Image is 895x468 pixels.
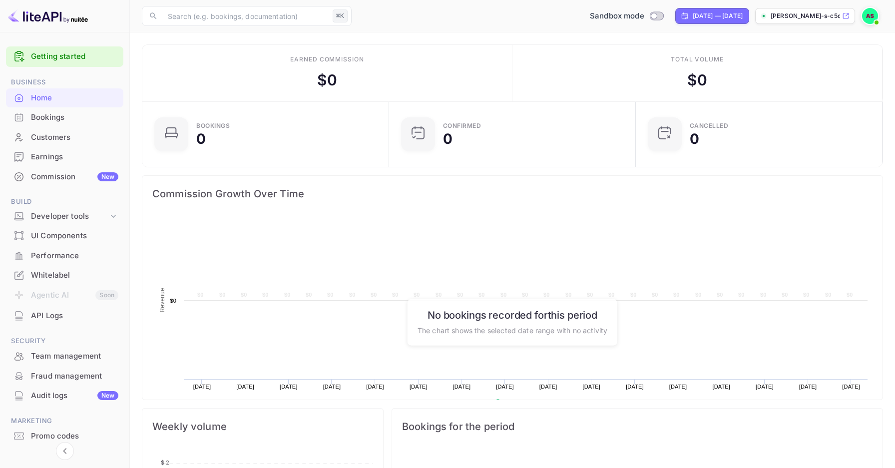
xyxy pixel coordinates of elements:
div: Developer tools [31,211,108,222]
div: $ 0 [687,69,707,91]
div: Bookings [6,108,123,127]
div: Confirmed [443,123,481,129]
tspan: $ 2 [161,459,169,466]
a: API Logs [6,306,123,325]
div: Whitelabel [6,266,123,285]
div: CANCELLED [690,123,729,129]
div: Audit logsNew [6,386,123,406]
div: Fraud management [6,367,123,386]
div: Customers [6,128,123,147]
text: [DATE] [366,384,384,390]
div: Getting started [6,46,123,67]
text: [DATE] [799,384,817,390]
div: [DATE] — [DATE] [693,11,743,20]
div: Fraud management [31,371,118,382]
div: Switch to Production mode [586,10,667,22]
div: Whitelabel [31,270,118,281]
div: API Logs [31,310,118,322]
a: Team management [6,347,123,365]
text: $0 [847,292,853,298]
span: Business [6,77,123,88]
text: $0 [738,292,745,298]
p: [PERSON_NAME]-s-c5qo1.nuitee... [771,11,840,20]
text: $0 [478,292,485,298]
div: Earnings [31,151,118,163]
input: Search (e.g. bookings, documentation) [162,6,329,26]
div: Earnings [6,147,123,167]
div: Promo codes [6,427,123,446]
text: $0 [170,298,176,304]
text: $0 [652,292,658,298]
text: [DATE] [453,384,471,390]
div: Audit logs [31,390,118,402]
text: $0 [695,292,702,298]
text: [DATE] [669,384,687,390]
span: Build [6,196,123,207]
div: $ 0 [317,69,337,91]
div: Promo codes [31,431,118,442]
text: [DATE] [280,384,298,390]
a: Getting started [31,51,118,62]
span: Sandbox mode [590,10,644,22]
text: [DATE] [626,384,644,390]
img: Alberto S [862,8,878,24]
div: 0 [690,132,699,146]
text: $0 [197,292,204,298]
a: UI Components [6,226,123,245]
div: Home [31,92,118,104]
text: $0 [392,292,399,298]
a: Fraud management [6,367,123,385]
span: Security [6,336,123,347]
text: $0 [241,292,247,298]
text: [DATE] [410,384,428,390]
text: $0 [457,292,463,298]
span: Commission Growth Over Time [152,186,873,202]
text: $0 [284,292,291,298]
p: The chart shows the selected date range with no activity [418,325,607,335]
text: $0 [500,292,507,298]
span: Weekly volume [152,419,373,435]
div: Earned commission [290,55,364,64]
text: $0 [262,292,269,298]
div: New [97,391,118,400]
text: $0 [608,292,615,298]
text: $0 [803,292,810,298]
div: Developer tools [6,208,123,225]
text: [DATE] [539,384,557,390]
div: New [97,172,118,181]
text: $0 [717,292,723,298]
text: $0 [825,292,832,298]
text: Revenue [504,399,530,406]
a: Home [6,88,123,107]
text: $0 [630,292,637,298]
text: $0 [414,292,420,298]
div: Bookings [196,123,230,129]
text: [DATE] [236,384,254,390]
div: 0 [196,132,206,146]
text: $0 [371,292,377,298]
text: Revenue [159,288,166,312]
div: ⌘K [333,9,348,22]
text: [DATE] [193,384,211,390]
text: $0 [522,292,528,298]
text: $0 [219,292,226,298]
div: Total volume [671,55,724,64]
text: $0 [306,292,312,298]
text: [DATE] [842,384,860,390]
div: Team management [31,351,118,362]
text: $0 [760,292,767,298]
img: LiteAPI logo [8,8,88,24]
a: Earnings [6,147,123,166]
text: $0 [436,292,442,298]
a: Bookings [6,108,123,126]
div: Performance [6,246,123,266]
text: $0 [349,292,356,298]
a: Customers [6,128,123,146]
text: $0 [673,292,680,298]
span: Marketing [6,416,123,427]
div: Customers [31,132,118,143]
a: Promo codes [6,427,123,445]
div: CommissionNew [6,167,123,187]
text: [DATE] [583,384,601,390]
button: Collapse navigation [56,442,74,460]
